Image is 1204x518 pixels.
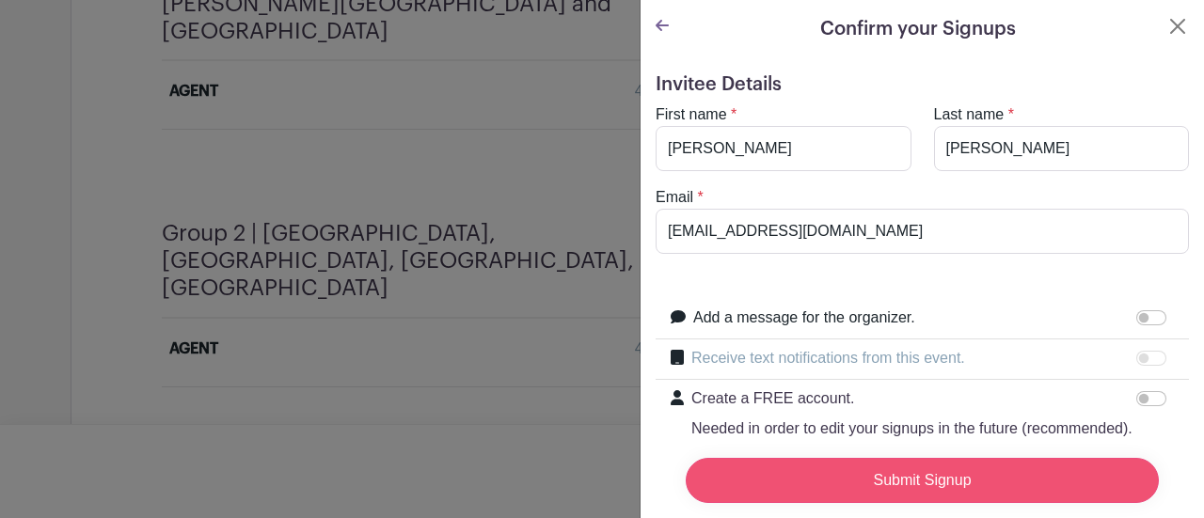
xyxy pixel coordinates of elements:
label: Receive text notifications from this event. [691,347,965,369]
p: Create a FREE account. [691,387,1133,410]
input: Submit Signup [686,458,1159,503]
p: Needed in order to edit your signups in the future (recommended). [691,417,1133,440]
label: Add a message for the organizer. [693,306,915,329]
label: Last name [934,103,1005,126]
h5: Invitee Details [656,73,1189,96]
label: Email [656,186,693,209]
button: Close [1166,15,1189,38]
label: First name [656,103,727,126]
h5: Confirm your Signups [820,15,1016,43]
